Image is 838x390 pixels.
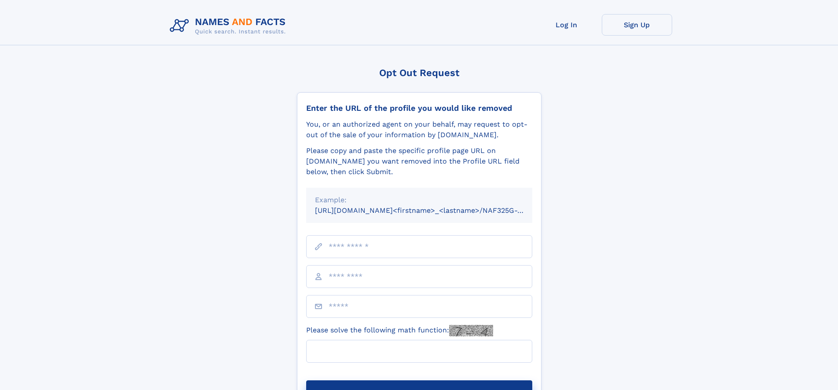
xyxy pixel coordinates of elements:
[306,103,532,113] div: Enter the URL of the profile you would like removed
[166,14,293,38] img: Logo Names and Facts
[531,14,602,36] a: Log In
[306,325,493,336] label: Please solve the following math function:
[306,146,532,177] div: Please copy and paste the specific profile page URL on [DOMAIN_NAME] you want removed into the Pr...
[297,67,542,78] div: Opt Out Request
[315,195,523,205] div: Example:
[315,206,549,215] small: [URL][DOMAIN_NAME]<firstname>_<lastname>/NAF325G-xxxxxxxx
[306,119,532,140] div: You, or an authorized agent on your behalf, may request to opt-out of the sale of your informatio...
[602,14,672,36] a: Sign Up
